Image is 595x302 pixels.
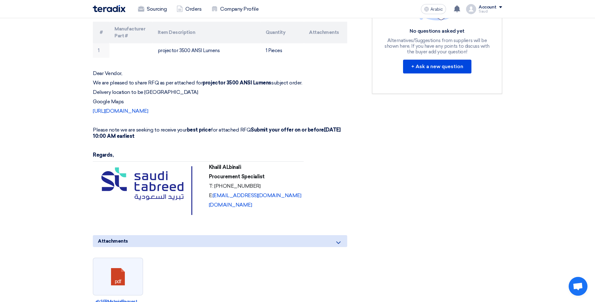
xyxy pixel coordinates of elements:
[133,2,172,16] a: Sourcing
[93,127,340,139] strong: Submit your offer on or before[DATE] 10:00 AM earliest
[158,48,220,53] font: projector 3500 ANSI Lumens
[209,174,265,180] strong: Procurement Specialist
[209,164,241,170] strong: Khalil ALbinali
[421,4,446,14] button: Arabic
[209,192,301,199] p: E:
[430,7,443,12] span: Arabic
[93,89,347,95] p: Delivery location to be [GEOGRAPHIC_DATA]
[569,277,587,296] a: Open chat
[185,5,201,13] font: Orders
[93,70,347,77] p: Dear Vendor,
[172,2,206,16] a: Orders
[209,183,301,189] p: T: [PHONE_NUMBER]
[93,5,125,12] img: Teradix logo
[93,22,109,43] th: #
[261,22,304,43] th: Quantity
[479,10,502,13] div: Saud
[479,5,497,10] div: Account
[147,5,167,13] font: Sourcing
[98,238,128,245] span: Attachments
[93,108,148,114] a: [URL][DOMAIN_NAME]
[93,80,347,86] p: We are pleased to share RFQ as per attached for subject order.
[304,22,347,43] th: Attachments
[403,60,471,73] button: + Ask a new question
[261,43,304,58] td: 1 Pieces
[213,192,301,198] a: [EMAIL_ADDRESS][DOMAIN_NAME]
[95,164,204,217] img: I4IRbxIBg0YhIjQkQlChGJTVQipArAAA9CsYfxiUIEgGhFLnbRi18EYxjFOEYyltGMZyxfQAAAOw==
[187,127,211,133] strong: best price
[209,202,252,208] a: [DOMAIN_NAME]
[153,22,261,43] th: Item Description
[93,152,114,158] strong: Regards,
[384,38,491,55] div: Alternatives/Suggestions from suppliers will be shown here, If you have any points to discuss wit...
[93,99,347,105] p: Google Maps
[93,127,347,139] p: Please note we are seeking to receive your for attached RFQ
[203,80,271,86] strong: projector 3500 ANSI Lumens
[109,22,153,43] th: Manufacturer Part #
[466,4,476,14] img: profile_test.png
[384,28,491,35] div: No questions asked yet
[93,43,109,58] td: 1
[220,5,258,13] font: Company Profile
